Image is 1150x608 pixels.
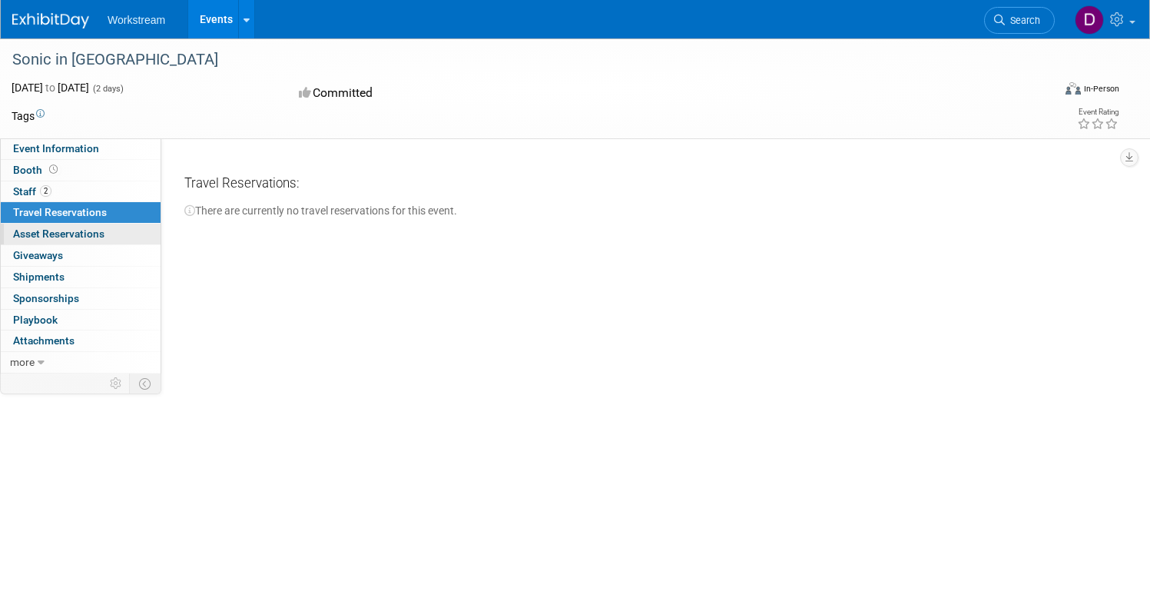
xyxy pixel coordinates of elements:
a: Booth [1,160,161,181]
a: Attachments [1,331,161,351]
span: Workstream [108,14,165,26]
span: Sponsorships [13,292,79,304]
span: Booth [13,164,61,176]
div: In-Person [1083,83,1119,95]
span: Booth not reserved yet [46,164,61,175]
div: Event Rating [1077,108,1119,116]
div: Event Format [954,80,1119,103]
div: Travel Reservations: [184,174,1108,198]
a: Shipments [1,267,161,287]
span: Shipments [13,271,65,283]
span: Event Information [13,142,99,154]
a: Playbook [1,310,161,331]
td: Personalize Event Tab Strip [103,374,130,394]
div: There are currently no travel reservations for this event. [184,198,1108,218]
div: Sonic in [GEOGRAPHIC_DATA] [7,46,1025,74]
span: [DATE] [DATE] [12,81,89,94]
span: Asset Reservations [13,228,104,240]
img: Dwight Smith [1075,5,1104,35]
a: Staff2 [1,181,161,202]
div: Committed [294,80,648,107]
span: 2 [40,185,51,197]
span: Search [1005,15,1040,26]
a: more [1,352,161,373]
a: Sponsorships [1,288,161,309]
img: ExhibitDay [12,13,89,28]
span: Staff [13,185,51,198]
span: Playbook [13,314,58,326]
a: Giveaways [1,245,161,266]
span: more [10,356,35,368]
img: Format-Inperson.png [1065,82,1081,95]
span: Travel Reservations [13,206,107,218]
a: Search [984,7,1055,34]
td: Toggle Event Tabs [130,374,161,394]
span: Attachments [13,334,75,347]
span: to [43,81,58,94]
a: Asset Reservations [1,224,161,244]
a: Event Information [1,138,161,159]
a: Travel Reservations [1,202,161,223]
span: Giveaways [13,249,63,261]
td: Tags [12,108,45,124]
span: (2 days) [91,84,124,94]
